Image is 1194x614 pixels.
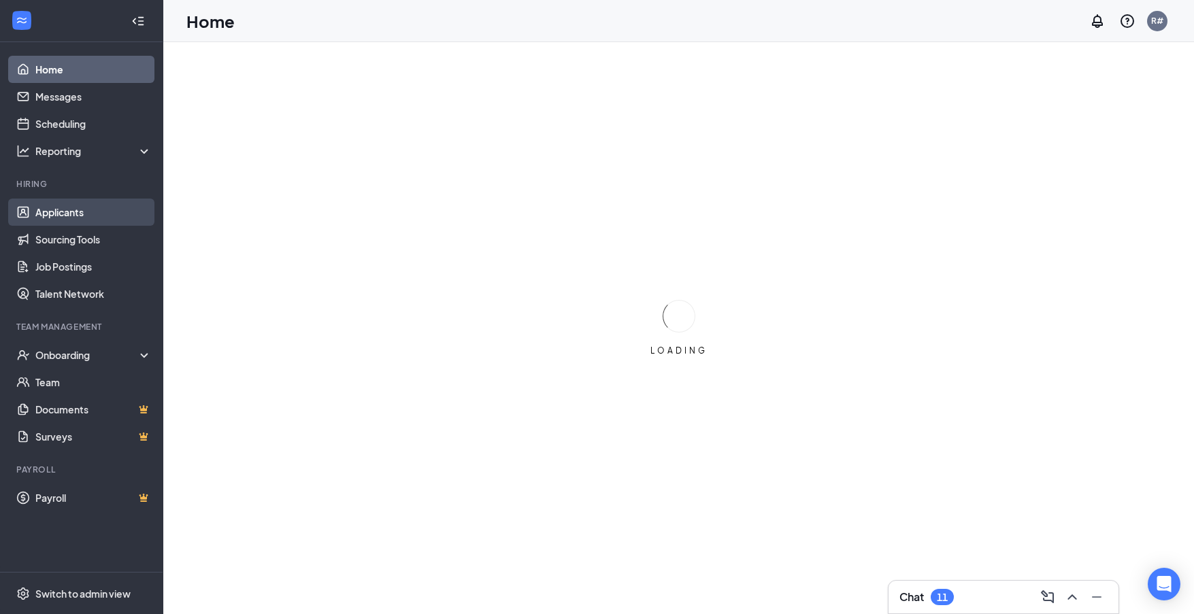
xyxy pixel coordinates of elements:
[937,592,948,603] div: 11
[1089,589,1105,605] svg: Minimize
[35,253,152,280] a: Job Postings
[35,423,152,450] a: SurveysCrown
[35,396,152,423] a: DocumentsCrown
[131,14,145,28] svg: Collapse
[645,345,713,356] div: LOADING
[35,226,152,253] a: Sourcing Tools
[1151,15,1163,27] div: R#
[35,199,152,226] a: Applicants
[1089,13,1106,29] svg: Notifications
[186,10,235,33] h1: Home
[1148,568,1180,600] div: Open Intercom Messenger
[15,14,29,27] svg: WorkstreamLogo
[899,590,924,604] h3: Chat
[1119,13,1135,29] svg: QuestionInfo
[16,348,30,362] svg: UserCheck
[16,321,149,332] div: Team Management
[35,280,152,307] a: Talent Network
[1040,589,1056,605] svg: ComposeMessage
[16,178,149,190] div: Hiring
[35,110,152,137] a: Scheduling
[35,56,152,83] a: Home
[1086,586,1108,608] button: Minimize
[35,83,152,110] a: Messages
[1061,586,1083,608] button: ChevronUp
[35,348,140,362] div: Onboarding
[35,587,131,600] div: Switch to admin view
[16,144,30,158] svg: Analysis
[35,144,152,158] div: Reporting
[35,484,152,511] a: PayrollCrown
[1064,589,1080,605] svg: ChevronUp
[16,587,30,600] svg: Settings
[35,369,152,396] a: Team
[16,464,149,475] div: Payroll
[1037,586,1059,608] button: ComposeMessage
